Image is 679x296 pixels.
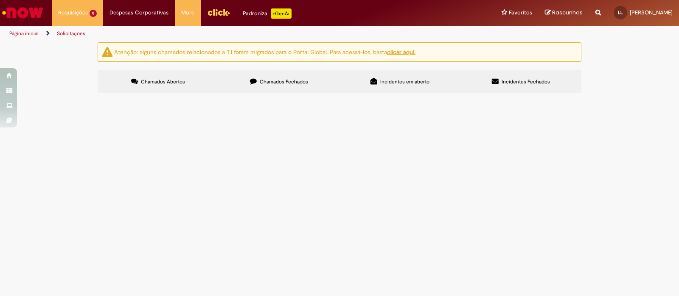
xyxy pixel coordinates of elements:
[207,6,230,19] img: click_logo_yellow_360x200.png
[181,8,194,17] span: More
[109,8,168,17] span: Despesas Corporativas
[58,8,88,17] span: Requisições
[57,30,85,37] a: Solicitações
[618,10,623,15] span: LL
[502,78,550,85] span: Incidentes Fechados
[9,30,39,37] a: Página inicial
[380,78,429,85] span: Incidentes em aberto
[509,8,532,17] span: Favoritos
[260,78,308,85] span: Chamados Fechados
[114,48,415,55] ng-bind-html: Atenção: alguns chamados relacionados a T.I foram migrados para o Portal Global. Para acessá-los,...
[1,4,45,21] img: ServiceNow
[630,9,673,16] span: [PERSON_NAME]
[387,48,415,55] a: clicar aqui.
[6,26,446,41] ul: Trilhas de página
[271,8,292,19] p: +GenAi
[243,8,292,19] div: Padroniza
[545,9,583,17] a: Rascunhos
[552,8,583,17] span: Rascunhos
[141,78,185,85] span: Chamados Abertos
[90,10,97,17] span: 8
